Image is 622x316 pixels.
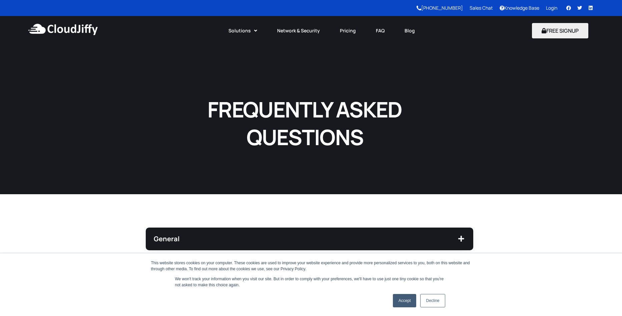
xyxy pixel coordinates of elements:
[500,5,539,11] a: Knowledge Base
[267,23,330,38] a: Network & Security
[532,23,588,38] button: FREE SIGNUP
[546,5,557,11] a: Login
[366,23,395,38] a: FAQ
[153,95,457,151] h1: FREQUENTLY ASKED QUESTIONS
[154,236,457,242] span: General
[470,5,493,11] a: Sales Chat
[330,23,366,38] a: Pricing
[393,294,417,307] a: Accept
[417,5,463,11] a: [PHONE_NUMBER]
[532,27,588,34] a: FREE SIGNUP
[218,23,267,38] a: Solutions
[594,289,615,309] iframe: chat widget
[420,294,445,307] a: Decline
[395,23,425,38] a: Blog
[175,276,447,288] p: We won't track your information when you visit our site. But in order to comply with your prefere...
[151,260,471,272] div: This website stores cookies on your computer. These cookies are used to improve your website expe...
